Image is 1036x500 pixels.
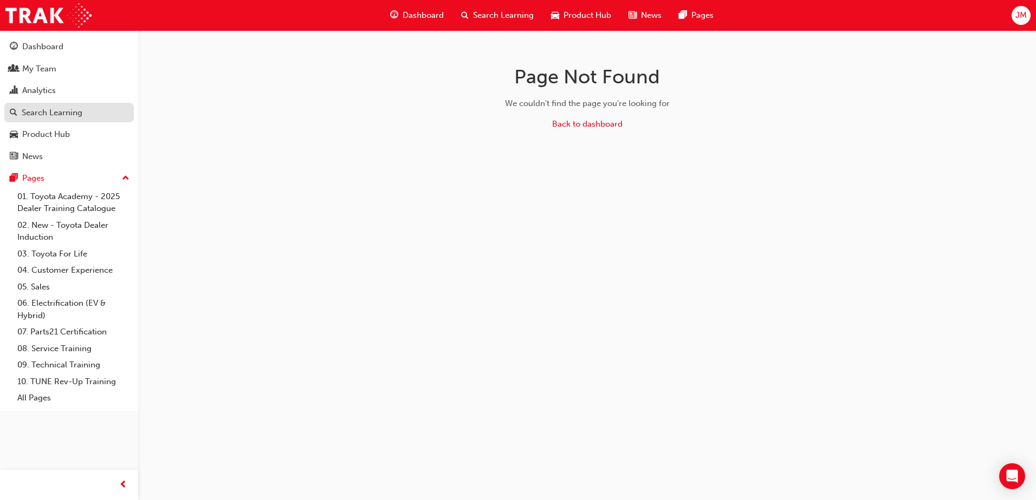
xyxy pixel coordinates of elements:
[10,130,18,140] span: car-icon
[552,119,623,129] a: Back to dashboard
[13,262,134,279] a: 04. Customer Experience
[4,168,134,188] button: Pages
[620,4,670,27] a: news-iconNews
[403,9,444,22] span: Dashboard
[999,463,1025,489] div: Open Intercom Messenger
[4,35,134,168] button: DashboardMy TeamAnalyticsSearch LearningProduct HubNews
[641,9,662,22] span: News
[10,152,18,162] span: news-icon
[390,9,398,22] span: guage-icon
[13,246,134,262] a: 03. Toyota For Life
[4,124,134,144] a: Product Hub
[22,84,56,97] div: Analytics
[679,9,687,22] span: pages-icon
[13,390,134,406] a: All Pages
[416,65,759,89] h1: Page Not Found
[122,172,129,186] span: up-icon
[4,81,134,101] a: Analytics
[13,279,134,295] a: 05. Sales
[13,188,134,217] a: 01. Toyota Academy - 2025 Dealer Training Catalogue
[564,9,611,22] span: Product Hub
[13,357,134,373] a: 09. Technical Training
[22,128,70,141] div: Product Hub
[13,295,134,324] a: 06. Electrification (EV & Hybrid)
[13,324,134,340] a: 07. Parts21 Certification
[22,63,56,75] div: My Team
[473,9,534,22] span: Search Learning
[1012,6,1031,25] button: JM
[670,4,722,27] a: pages-iconPages
[13,373,134,390] a: 10. TUNE Rev-Up Training
[542,4,620,27] a: car-iconProduct Hub
[119,478,127,492] span: prev-icon
[4,147,134,167] a: News
[551,9,559,22] span: car-icon
[10,108,17,118] span: search-icon
[22,172,44,185] div: Pages
[10,86,18,96] span: chart-icon
[4,59,134,79] a: My Team
[10,42,18,52] span: guage-icon
[691,9,714,22] span: Pages
[1015,9,1027,22] span: JM
[461,9,469,22] span: search-icon
[13,217,134,246] a: 02. New - Toyota Dealer Induction
[10,174,18,183] span: pages-icon
[452,4,542,27] a: search-iconSearch Learning
[381,4,452,27] a: guage-iconDashboard
[13,340,134,357] a: 08. Service Training
[4,103,134,123] a: Search Learning
[22,41,63,53] div: Dashboard
[22,150,43,163] div: News
[629,9,637,22] span: news-icon
[4,37,134,57] a: Dashboard
[10,64,18,74] span: people-icon
[5,3,92,28] img: Trak
[22,107,82,119] div: Search Learning
[416,97,759,110] div: We couldn't find the page you're looking for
